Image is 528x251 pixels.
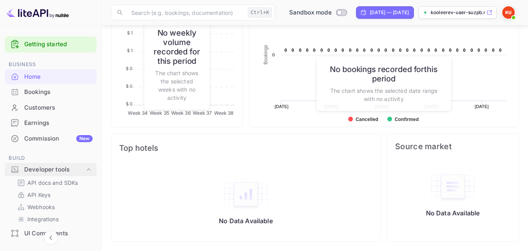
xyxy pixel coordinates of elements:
[421,48,423,52] text: 0
[456,48,458,52] text: 0
[14,213,93,225] div: Integrations
[449,48,451,52] text: 0
[385,48,387,52] text: 0
[5,100,97,115] a: Customers
[14,189,93,200] div: API Keys
[478,48,480,52] text: 0
[5,69,97,84] a: Home
[17,203,90,211] a: Webhooks
[431,9,485,16] p: kooleerev-user-suzpb.n...
[14,201,93,213] div: Webhooks
[324,65,443,83] h6: No bookings recorded for this period
[430,170,476,203] img: empty-state-table.svg
[24,40,93,49] a: Getting started
[413,48,415,52] text: 0
[306,48,308,52] text: 0
[378,48,380,52] text: 0
[5,85,97,100] div: Bookings
[24,88,93,97] div: Bookings
[119,142,372,154] span: Top hotels
[248,7,272,18] div: Ctrl+K
[5,131,97,146] a: CommissionNew
[5,226,97,241] div: UI Components
[17,191,90,199] a: API Keys
[193,110,212,116] tspan: Week 37
[292,48,294,52] text: 0
[219,217,273,225] p: No Data Available
[485,48,487,52] text: 0
[24,119,93,128] div: Earnings
[24,103,93,112] div: Customers
[24,72,93,81] div: Home
[272,52,275,57] text: 0
[5,154,97,163] span: Build
[342,48,344,52] text: 0
[6,6,69,19] img: LiteAPI logo
[27,203,55,211] p: Webhooks
[395,142,510,151] span: Source market
[335,48,337,52] text: 0
[475,104,489,109] text: [DATE]
[499,48,501,52] text: 0
[222,178,269,211] img: empty-state-table2.svg
[5,163,97,177] div: Developer tools
[442,48,444,52] text: 0
[128,110,148,116] tspan: Week 34
[349,48,351,52] text: 0
[313,48,315,52] text: 0
[406,48,408,52] text: 0
[392,48,394,52] text: 0
[27,215,59,223] p: Integrations
[275,104,289,109] text: [DATE]
[24,229,93,238] div: UI Components
[5,36,97,52] div: Getting started
[27,191,50,199] p: API Keys
[17,215,90,223] a: Integrations
[5,116,97,131] div: Earnings
[363,48,365,52] text: 0
[150,110,169,116] tspan: Week 35
[399,48,401,52] text: 0
[152,28,202,66] h6: No weekly volume recorded for this period
[370,48,373,52] text: 0
[5,226,97,240] a: UI Components
[356,117,378,122] text: Cancelled
[24,165,85,174] div: Developer tools
[370,9,409,16] div: [DATE] — [DATE]
[76,135,93,142] div: New
[289,8,332,17] span: Sandbox mode
[356,48,358,52] text: 0
[492,48,494,52] text: 0
[24,134,93,143] div: Commission
[328,48,330,52] text: 0
[285,48,287,52] text: 0
[5,85,97,99] a: Bookings
[126,101,132,107] tspan: $ 0
[502,6,515,19] img: KooLeeRev User
[435,48,437,52] text: 0
[320,48,323,52] text: 0
[463,48,465,52] text: 0
[127,5,245,20] input: Search (e.g. bookings, documentation)
[126,66,132,71] tspan: $ 0
[14,177,93,188] div: API docs and SDKs
[127,30,132,36] tspan: $ 1
[299,48,301,52] text: 0
[324,87,443,103] p: The chart shows the selected date range with no activity
[5,116,97,130] a: Earnings
[214,110,234,116] tspan: Week 38
[152,69,202,102] p: The chart shows the selected weeks with no activity
[428,48,430,52] text: 0
[471,48,473,52] text: 0
[171,110,191,116] tspan: Week 36
[126,83,132,89] tspan: $ 0
[286,8,350,17] div: Switch to Production mode
[5,60,97,69] span: Business
[263,45,268,65] text: Bookings
[27,179,78,187] p: API docs and SDKs
[395,117,419,122] text: Confirmed
[44,231,58,245] button: Collapse navigation
[426,209,480,217] p: No Data Available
